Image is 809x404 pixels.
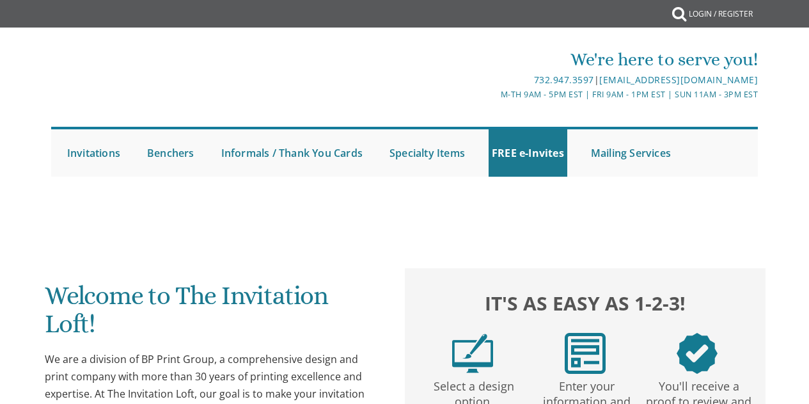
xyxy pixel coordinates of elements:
div: We're here to serve you! [287,47,758,72]
a: [EMAIL_ADDRESS][DOMAIN_NAME] [599,74,758,86]
a: FREE e-Invites [489,129,567,177]
div: | [287,72,758,88]
h2: It's as easy as 1-2-3! [416,289,753,317]
img: step2.png [565,333,606,374]
a: Specialty Items [386,129,468,177]
a: 732.947.3597 [534,74,594,86]
h1: Welcome to The Invitation Loft! [45,282,382,348]
a: Benchers [144,129,198,177]
a: Invitations [64,129,123,177]
div: M-Th 9am - 5pm EST | Fri 9am - 1pm EST | Sun 11am - 3pm EST [287,88,758,101]
a: Informals / Thank You Cards [218,129,366,177]
img: step1.png [452,333,493,374]
a: Mailing Services [588,129,674,177]
img: step3.png [677,333,718,374]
